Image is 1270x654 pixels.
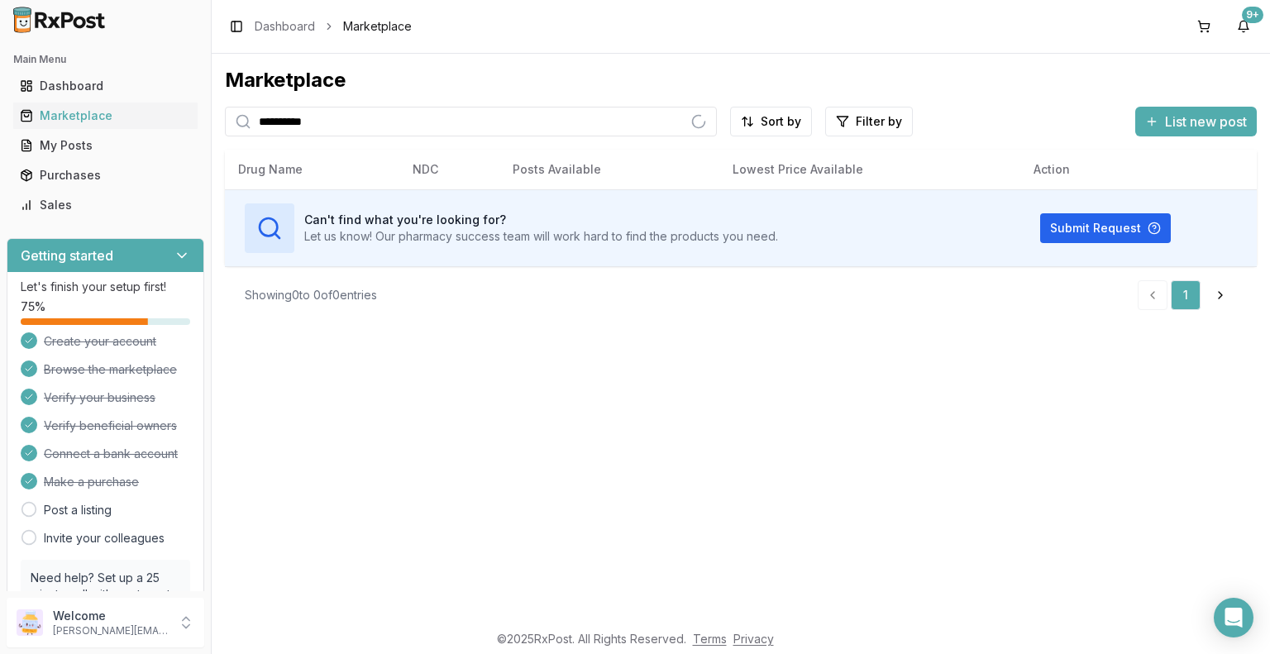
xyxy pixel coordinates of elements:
[44,530,165,547] a: Invite your colleagues
[53,608,168,624] p: Welcome
[13,160,198,190] a: Purchases
[44,502,112,518] a: Post a listing
[44,361,177,378] span: Browse the marketplace
[1171,280,1201,310] a: 1
[693,632,727,646] a: Terms
[13,101,198,131] a: Marketplace
[7,73,204,99] button: Dashboard
[225,150,399,189] th: Drug Name
[20,137,191,154] div: My Posts
[304,212,778,228] h3: Can't find what you're looking for?
[856,113,902,130] span: Filter by
[44,333,156,350] span: Create your account
[304,228,778,245] p: Let us know! Our pharmacy success team will work hard to find the products you need.
[1135,107,1257,136] button: List new post
[7,7,112,33] img: RxPost Logo
[825,107,913,136] button: Filter by
[1165,112,1247,131] span: List new post
[1204,280,1237,310] a: Go to next page
[730,107,812,136] button: Sort by
[343,18,412,35] span: Marketplace
[31,570,180,619] p: Need help? Set up a 25 minute call with our team to set up.
[7,162,204,189] button: Purchases
[13,71,198,101] a: Dashboard
[44,418,177,434] span: Verify beneficial owners
[719,150,1020,189] th: Lowest Price Available
[7,103,204,129] button: Marketplace
[44,474,139,490] span: Make a purchase
[1135,115,1257,131] a: List new post
[13,53,198,66] h2: Main Menu
[245,287,377,303] div: Showing 0 to 0 of 0 entries
[53,624,168,637] p: [PERSON_NAME][EMAIL_ADDRESS][DOMAIN_NAME]
[13,190,198,220] a: Sales
[20,78,191,94] div: Dashboard
[1230,13,1257,40] button: 9+
[20,197,191,213] div: Sales
[44,446,178,462] span: Connect a bank account
[499,150,719,189] th: Posts Available
[44,389,155,406] span: Verify your business
[761,113,801,130] span: Sort by
[255,18,315,35] a: Dashboard
[1242,7,1263,23] div: 9+
[21,279,190,295] p: Let's finish your setup first!
[1138,280,1237,310] nav: pagination
[21,298,45,315] span: 75 %
[21,246,113,265] h3: Getting started
[733,632,774,646] a: Privacy
[7,192,204,218] button: Sales
[1040,213,1171,243] button: Submit Request
[225,67,1257,93] div: Marketplace
[399,150,499,189] th: NDC
[7,132,204,159] button: My Posts
[17,609,43,636] img: User avatar
[20,107,191,124] div: Marketplace
[255,18,412,35] nav: breadcrumb
[1214,598,1253,637] div: Open Intercom Messenger
[13,131,198,160] a: My Posts
[20,167,191,184] div: Purchases
[1020,150,1257,189] th: Action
